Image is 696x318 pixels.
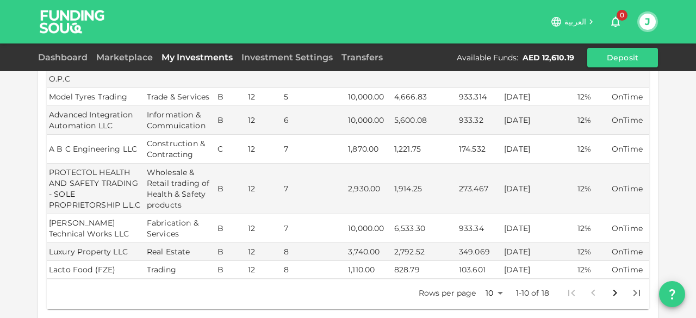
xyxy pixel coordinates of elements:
[502,135,575,164] td: [DATE]
[457,52,518,63] div: Available Funds :
[346,88,392,106] td: 10,000.00
[457,106,502,135] td: 933.32
[282,88,346,106] td: 5
[346,214,392,243] td: 10,000.00
[392,214,457,243] td: 6,533.30
[659,281,685,307] button: question
[282,261,346,279] td: 8
[575,135,610,164] td: 12%
[457,214,502,243] td: 933.34
[282,135,346,164] td: 7
[38,52,92,63] a: Dashboard
[92,52,157,63] a: Marketplace
[564,17,586,27] span: العربية
[346,243,392,261] td: 3,740.00
[392,164,457,214] td: 1,914.25
[282,243,346,261] td: 8
[157,52,237,63] a: My Investments
[346,135,392,164] td: 1,870.00
[502,243,575,261] td: [DATE]
[610,214,649,243] td: OnTime
[457,243,502,261] td: 349.069
[392,261,457,279] td: 828.79
[575,164,610,214] td: 12%
[610,88,649,106] td: OnTime
[145,135,215,164] td: Construction & Contracting
[215,88,246,106] td: B
[47,214,145,243] td: [PERSON_NAME] Technical Works LLC
[215,261,246,279] td: B
[502,214,575,243] td: [DATE]
[617,10,627,21] span: 0
[337,52,387,63] a: Transfers
[346,106,392,135] td: 10,000.00
[575,88,610,106] td: 12%
[282,214,346,243] td: 7
[457,88,502,106] td: 933.314
[246,261,282,279] td: 12
[237,52,337,63] a: Investment Settings
[610,106,649,135] td: OnTime
[610,261,649,279] td: OnTime
[215,214,246,243] td: B
[392,135,457,164] td: 1,221.75
[215,164,246,214] td: B
[502,88,575,106] td: [DATE]
[47,164,145,214] td: PROTECTOL HEALTH AND SAFETY TRADING - SOLE PROPRIETORSHIP L.L.C
[605,11,626,33] button: 0
[145,106,215,135] td: Information & Commuication
[392,106,457,135] td: 5,600.08
[392,243,457,261] td: 2,792.52
[516,288,550,298] p: 1-10 of 18
[639,14,656,30] button: J
[47,243,145,261] td: Luxury Property LLC
[502,164,575,214] td: [DATE]
[215,243,246,261] td: B
[457,135,502,164] td: 174.532
[215,106,246,135] td: B
[610,164,649,214] td: OnTime
[246,214,282,243] td: 12
[575,261,610,279] td: 12%
[145,243,215,261] td: Real Estate
[282,164,346,214] td: 7
[457,261,502,279] td: 103.601
[346,261,392,279] td: 1,110.00
[392,88,457,106] td: 4,666.83
[47,261,145,279] td: Lacto Food (FZE)
[481,285,507,301] div: 10
[246,135,282,164] td: 12
[47,88,145,106] td: Model Tyres Trading
[282,106,346,135] td: 6
[145,214,215,243] td: Fabrication & Services
[47,106,145,135] td: Advanced Integration Automation LLC
[215,135,246,164] td: C
[145,164,215,214] td: Wholesale & Retail trading of Health & Safety products
[246,243,282,261] td: 12
[575,214,610,243] td: 12%
[457,164,502,214] td: 273.467
[523,52,574,63] div: AED 12,610.19
[575,106,610,135] td: 12%
[246,164,282,214] td: 12
[575,243,610,261] td: 12%
[419,288,476,298] p: Rows per page
[246,106,282,135] td: 12
[610,135,649,164] td: OnTime
[47,135,145,164] td: A B C Engineering LLC
[626,282,648,304] button: Go to last page
[604,282,626,304] button: Go to next page
[145,261,215,279] td: Trading
[587,48,658,67] button: Deposit
[502,261,575,279] td: [DATE]
[246,88,282,106] td: 12
[502,106,575,135] td: [DATE]
[346,164,392,214] td: 2,930.00
[145,88,215,106] td: Trade & Services
[610,243,649,261] td: OnTime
